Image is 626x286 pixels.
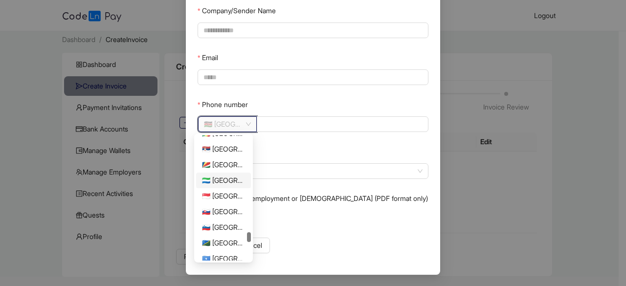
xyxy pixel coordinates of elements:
[196,235,251,251] div: 🇸🇧 Solomon Islands
[202,175,245,186] div: 🇸🇱 [GEOGRAPHIC_DATA]
[203,72,421,83] input: Email
[196,173,251,188] div: 🇸🇱 Sierra Leone
[198,3,276,19] label: Company/Sender Name
[202,238,245,248] div: 🇸🇧 [GEOGRAPHIC_DATA]
[263,119,421,130] input: Phone number
[196,220,251,235] div: 🇸🇮 Slovenia
[202,144,245,154] div: 🇷🇸 [GEOGRAPHIC_DATA]
[203,25,421,36] input: Company/Sender Name
[202,253,245,264] div: 🇸🇴 [GEOGRAPHIC_DATA]
[198,191,428,206] label: Upload proof of employment or contract (PDF format only)
[202,222,245,233] div: 🇸🇮 [GEOGRAPHIC_DATA]
[202,159,245,170] div: 🇸🇨 [GEOGRAPHIC_DATA]
[202,206,245,217] div: 🇸🇰 [GEOGRAPHIC_DATA]
[196,204,251,220] div: 🇸🇰 Slovakia
[198,50,218,66] label: Email
[196,157,251,173] div: 🇸🇨 Seychelles
[196,141,251,157] div: 🇷🇸 Serbia
[202,191,245,201] div: 🇸🇬 [GEOGRAPHIC_DATA]
[196,188,251,204] div: 🇸🇬 Singapore
[204,117,251,132] span: 🇰🇪 Kenya
[196,251,251,266] div: 🇸🇴 Somalia
[198,97,248,112] label: Phone number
